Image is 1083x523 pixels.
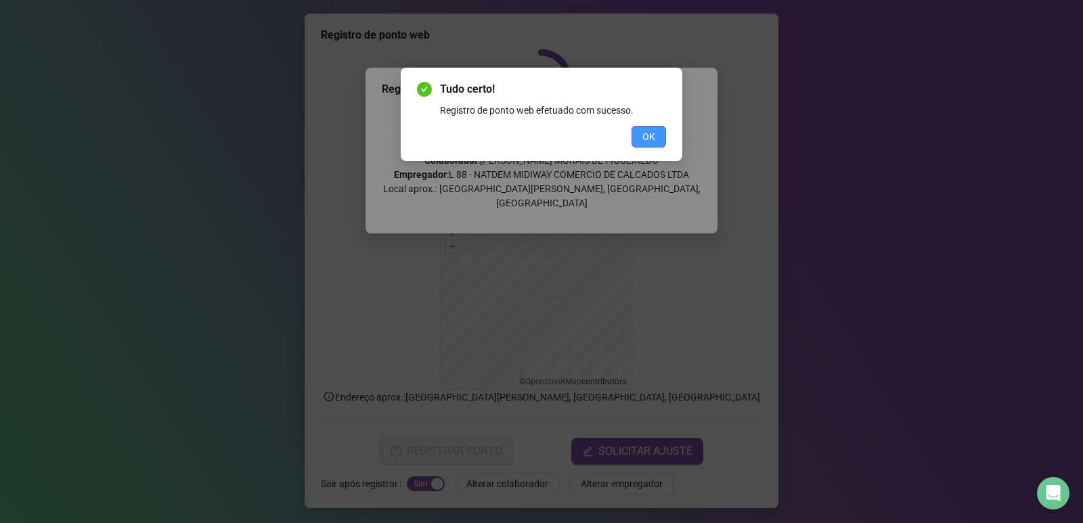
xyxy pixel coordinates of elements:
div: Registro de ponto web efetuado com sucesso. [440,103,666,118]
button: OK [632,126,666,147]
span: check-circle [417,82,432,97]
span: OK [642,129,655,144]
span: Tudo certo! [440,81,666,97]
div: Open Intercom Messenger [1037,477,1069,509]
